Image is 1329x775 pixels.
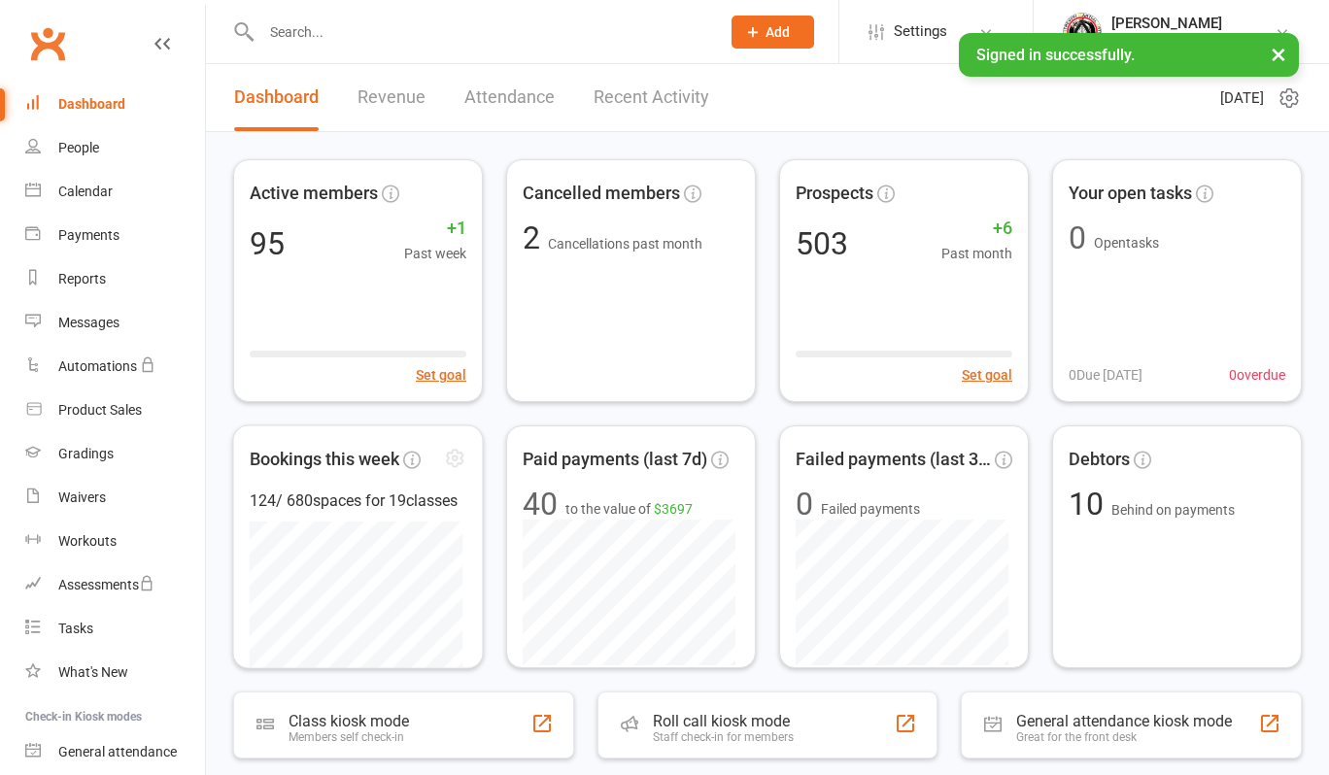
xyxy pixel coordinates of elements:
[25,126,205,170] a: People
[58,577,154,592] div: Assessments
[653,712,794,730] div: Roll call kiosk mode
[1069,486,1111,522] span: 10
[25,257,205,301] a: Reports
[358,64,426,131] a: Revenue
[289,730,409,744] div: Members self check-in
[58,446,114,461] div: Gradings
[653,730,794,744] div: Staff check-in for members
[58,271,106,286] div: Reports
[941,243,1012,264] span: Past month
[25,388,205,432] a: Product Sales
[234,64,319,131] a: Dashboard
[654,501,693,517] span: $3697
[523,219,548,256] span: 2
[1069,364,1142,386] span: 0 Due [DATE]
[548,236,702,252] span: Cancellations past month
[58,315,119,330] div: Messages
[58,402,142,418] div: Product Sales
[523,180,680,208] span: Cancelled members
[976,46,1135,64] span: Signed in successfully.
[594,64,709,131] a: Recent Activity
[25,520,205,563] a: Workouts
[732,16,814,49] button: Add
[23,19,72,68] a: Clubworx
[25,301,205,345] a: Messages
[1069,446,1130,474] span: Debtors
[58,664,128,680] div: What's New
[1069,180,1192,208] span: Your open tasks
[1016,712,1232,730] div: General attendance kiosk mode
[58,227,119,243] div: Payments
[416,364,466,386] button: Set goal
[25,432,205,476] a: Gradings
[250,445,400,473] span: Bookings this week
[796,228,848,259] div: 503
[1094,235,1159,251] span: Open tasks
[1111,32,1275,50] div: MITREVSKI MARTIAL ARTS
[464,64,555,131] a: Attendance
[1069,222,1086,253] div: 0
[404,243,466,264] span: Past week
[250,489,467,514] div: 124 / 680 spaces for 19 classes
[941,215,1012,243] span: +6
[523,489,558,520] div: 40
[1220,86,1264,110] span: [DATE]
[1016,730,1232,744] div: Great for the front desk
[58,489,106,505] div: Waivers
[58,140,99,155] div: People
[1111,502,1235,518] span: Behind on payments
[58,533,117,549] div: Workouts
[821,498,920,520] span: Failed payments
[289,712,409,730] div: Class kiosk mode
[796,489,813,520] div: 0
[25,476,205,520] a: Waivers
[25,651,205,694] a: What's New
[256,18,706,46] input: Search...
[25,730,205,774] a: General attendance kiosk mode
[1229,364,1285,386] span: 0 overdue
[796,446,991,474] span: Failed payments (last 30d)
[25,563,205,607] a: Assessments
[796,180,873,208] span: Prospects
[25,170,205,214] a: Calendar
[25,345,205,388] a: Automations
[58,621,93,636] div: Tasks
[894,10,947,53] span: Settings
[58,184,113,199] div: Calendar
[404,215,466,243] span: +1
[1111,15,1275,32] div: [PERSON_NAME]
[1063,13,1102,51] img: thumb_image1560256005.png
[25,214,205,257] a: Payments
[25,607,205,651] a: Tasks
[766,24,790,40] span: Add
[523,446,707,474] span: Paid payments (last 7d)
[58,96,125,112] div: Dashboard
[565,498,693,520] span: to the value of
[250,180,378,208] span: Active members
[1261,33,1296,75] button: ×
[58,744,177,759] div: General attendance
[58,358,137,374] div: Automations
[962,364,1012,386] button: Set goal
[25,83,205,126] a: Dashboard
[250,228,285,259] div: 95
